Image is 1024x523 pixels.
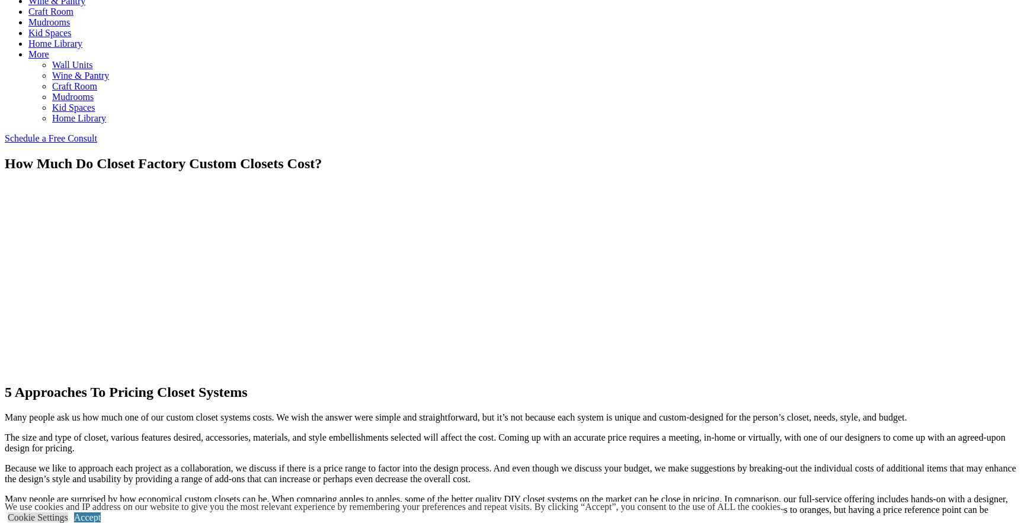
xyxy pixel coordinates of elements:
[5,412,907,422] span: Many people ask us how much one of our custom closet systems costs. We wish the answer were simpl...
[52,60,92,70] a: Wall Units
[5,384,248,400] span: 5 Approaches To Pricing Closet Systems
[5,432,1006,453] span: The size and type of closet, various features desired, accessories, materials, and style embellis...
[28,17,70,27] a: Mudrooms
[52,113,106,123] a: Home Library
[52,70,109,81] a: Wine & Pantry
[52,81,97,91] a: Craft Room
[5,156,1019,172] h1: How Much Do Closet Factory Custom Closets Cost?
[5,502,783,512] div: We use cookies and IP address on our website to give you the most relevant experience by remember...
[5,184,337,370] iframe: Video of How Much Does a Custom Closet Cost?
[28,28,71,38] a: Kid Spaces
[5,463,1016,484] span: Because we like to approach each project as a collaboration, we discuss if there is a price range...
[5,133,97,143] a: Schedule a Free Consult (opens a dropdown menu)
[28,38,82,49] a: Home Library
[52,92,94,102] a: Mudrooms
[52,102,95,113] a: Kid Spaces
[8,512,68,522] a: Cookie Settings
[74,512,101,522] a: Accept
[28,49,49,59] a: More menu text will display only on big screen
[28,7,73,17] a: Craft Room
